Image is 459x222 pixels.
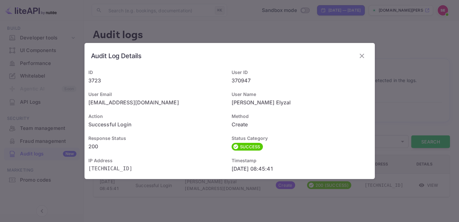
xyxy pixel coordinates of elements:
[232,99,371,106] p: [PERSON_NAME] Elyzal
[88,165,228,173] p: [TECHNICAL_ID]
[88,121,228,128] p: Successful Login
[88,113,228,120] h6: Action
[232,69,371,76] h6: User ID
[88,143,228,150] p: 200
[232,113,371,120] h6: Method
[232,165,371,173] p: [DATE] 08:45:41
[232,157,371,164] h6: Timestamp
[232,135,371,142] h6: Status Category
[88,91,228,98] h6: User Email
[88,135,228,142] h6: Response Status
[232,121,371,128] p: Create
[88,69,228,76] h6: ID
[88,99,228,106] p: [EMAIL_ADDRESS][DOMAIN_NAME]
[237,144,263,150] span: SUCCESS
[232,91,371,98] h6: User Name
[91,52,142,60] h6: Audit Log Details
[88,157,228,164] h6: IP Address
[88,77,228,84] p: 3723
[232,77,371,84] p: 370947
